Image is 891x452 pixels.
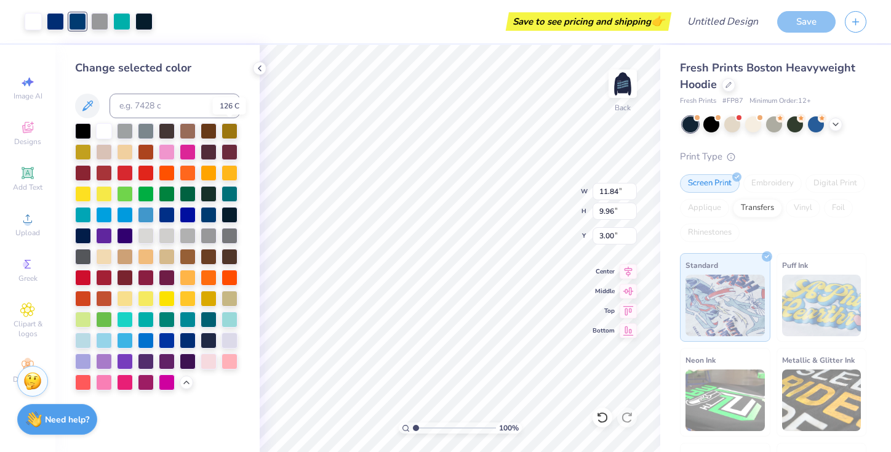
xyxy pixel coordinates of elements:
div: Save to see pricing and shipping [509,12,668,31]
div: Vinyl [786,199,820,217]
span: Fresh Prints Boston Heavyweight Hoodie [680,60,855,92]
span: Top [593,307,615,315]
span: # FP87 [722,96,743,107]
div: Foil [824,199,853,217]
div: Back [615,102,631,113]
span: Minimum Order: 12 + [749,96,811,107]
span: 👉 [651,14,665,28]
span: Metallic & Glitter Ink [782,353,855,366]
div: 126 C [213,97,246,115]
div: Screen Print [680,174,740,193]
div: Digital Print [805,174,865,193]
div: Print Type [680,150,866,164]
span: Neon Ink [685,353,716,366]
span: Middle [593,287,615,296]
span: Standard [685,259,718,272]
img: Metallic & Glitter Ink [782,369,861,431]
span: Center [593,267,615,276]
div: Applique [680,199,729,217]
input: e.g. 7428 c [110,94,240,118]
img: Neon Ink [685,369,765,431]
span: Bottom [593,326,615,335]
span: Designs [14,137,41,147]
input: Untitled Design [677,9,768,34]
span: Fresh Prints [680,96,716,107]
div: Transfers [733,199,782,217]
span: Add Text [13,182,42,192]
img: Back [610,71,635,96]
span: Upload [15,228,40,238]
strong: Need help? [45,414,89,426]
div: Rhinestones [680,224,740,242]
div: Change selected color [75,60,240,76]
span: Image AI [14,91,42,101]
img: Standard [685,275,765,336]
span: Greek [18,273,38,283]
div: Embroidery [743,174,802,193]
span: Decorate [13,374,42,384]
span: Clipart & logos [6,319,49,339]
img: Puff Ink [782,275,861,336]
span: 100 % [499,422,519,434]
span: Puff Ink [782,259,808,272]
